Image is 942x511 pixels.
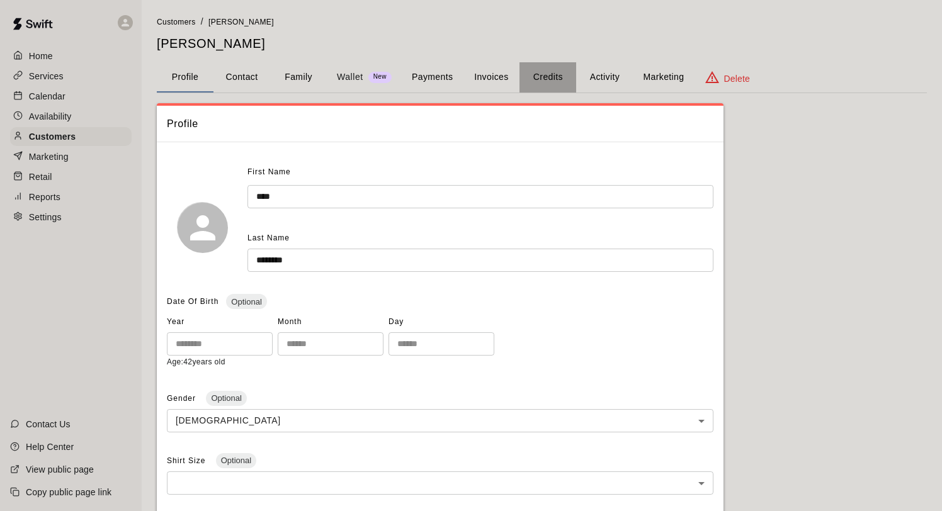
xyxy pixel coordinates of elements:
[337,70,363,84] p: Wallet
[270,62,327,93] button: Family
[29,70,64,82] p: Services
[29,211,62,223] p: Settings
[29,90,65,103] p: Calendar
[247,233,290,242] span: Last Name
[206,393,246,403] span: Optional
[633,62,694,93] button: Marketing
[26,418,71,430] p: Contact Us
[29,50,53,62] p: Home
[201,15,203,28] li: /
[368,73,392,81] span: New
[10,147,132,166] a: Marketing
[724,72,750,85] p: Delete
[10,107,132,126] a: Availability
[167,297,218,306] span: Date Of Birth
[29,130,76,143] p: Customers
[157,15,927,29] nav: breadcrumb
[278,312,383,332] span: Month
[10,208,132,227] a: Settings
[157,18,196,26] span: Customers
[10,167,132,186] a: Retail
[576,62,633,93] button: Activity
[167,312,273,332] span: Year
[157,35,927,52] h5: [PERSON_NAME]
[213,62,270,93] button: Contact
[463,62,519,93] button: Invoices
[10,127,132,146] a: Customers
[29,110,72,123] p: Availability
[402,62,463,93] button: Payments
[26,463,94,476] p: View public page
[29,150,69,163] p: Marketing
[167,456,208,465] span: Shirt Size
[167,357,225,366] span: Age: 42 years old
[519,62,576,93] button: Credits
[10,188,132,206] a: Reports
[29,171,52,183] p: Retail
[10,87,132,106] a: Calendar
[157,62,927,93] div: basic tabs example
[157,62,213,93] button: Profile
[26,441,74,453] p: Help Center
[208,18,274,26] span: [PERSON_NAME]
[10,47,132,65] a: Home
[389,312,494,332] span: Day
[10,67,132,86] a: Services
[216,456,256,465] span: Optional
[167,409,713,432] div: [DEMOGRAPHIC_DATA]
[167,116,713,132] span: Profile
[247,162,291,182] span: First Name
[157,16,196,26] a: Customers
[167,394,198,403] span: Gender
[29,191,60,203] p: Reports
[26,486,111,498] p: Copy public page link
[226,297,266,306] span: Optional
